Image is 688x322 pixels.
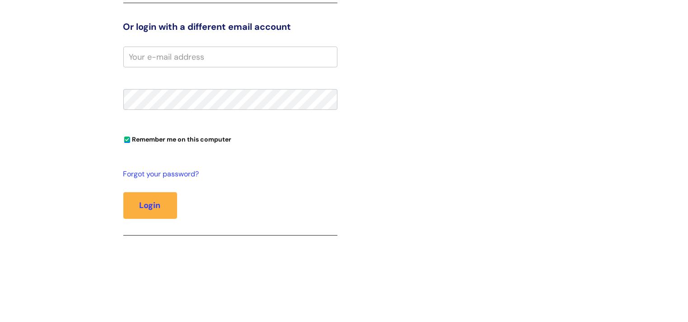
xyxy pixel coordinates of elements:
h3: Or login with a different email account [123,21,337,32]
div: You can uncheck this option if you're logging in from a shared device [123,132,337,146]
button: Login [123,192,177,218]
input: Your e-mail address [123,47,337,67]
a: Forgot your password? [123,168,333,181]
input: Remember me on this computer [124,137,130,143]
label: Remember me on this computer [123,133,232,143]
